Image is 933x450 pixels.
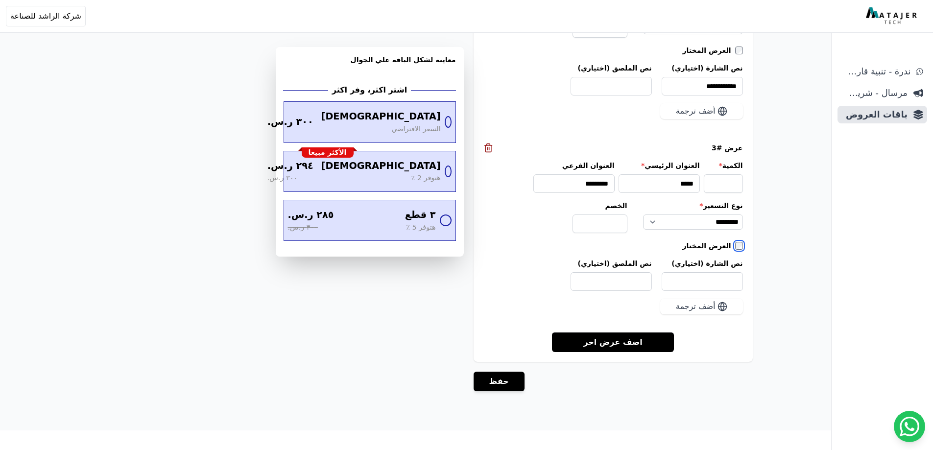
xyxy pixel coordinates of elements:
[391,124,440,135] span: السعر الافتراضي
[573,201,627,211] label: الخصم
[552,332,674,352] a: اضف عرض اخر
[332,84,407,96] h2: اشتر اكثر، وفر اكثر
[643,201,743,211] label: نوع التسعير
[841,65,910,78] span: ندرة - تنبية قارب علي النفاذ
[267,173,297,184] span: ٣٠٠ ر.س.
[704,161,743,170] label: الكمية
[662,259,743,268] label: نص الشارة (اختياري)
[406,222,435,233] span: هتوفر 5 ٪
[662,63,743,73] label: نص الشارة (اختياري)
[676,301,716,312] span: أضف ترجمة
[483,143,743,153] div: عرض #3
[841,86,908,100] span: مرسال - شريط دعاية
[288,208,334,222] span: ٢٨٥ ر.س.
[6,6,86,26] button: شركة الراشد للصناعة
[533,161,615,170] label: العنوان الفرعي
[288,222,318,233] span: ٣٠٠ ر.س.
[474,372,525,391] button: حفظ
[683,241,735,251] label: العرض المختار
[321,159,441,173] span: [DEMOGRAPHIC_DATA]
[10,10,81,22] span: شركة الراشد للصناعة
[302,147,354,158] div: الأكثر مبيعا
[866,7,919,25] img: MatajerTech Logo
[267,159,313,173] span: ٢٩٤ ر.س.
[321,110,441,124] span: [DEMOGRAPHIC_DATA]
[405,208,436,222] span: ٣ قطع
[660,299,743,314] button: أضف ترجمة
[676,105,716,117] span: أضف ترجمة
[284,55,456,76] h3: معاينة لشكل الباقه علي الجوال
[683,46,735,55] label: العرض المختار
[619,161,700,170] label: العنوان الرئيسي
[660,103,743,119] button: أضف ترجمة
[571,259,652,268] label: نص الملصق (اختياري)
[411,173,440,184] span: هتوفر 2 ٪
[267,115,313,129] span: ٣٠٠ ر.س.
[571,63,652,73] label: نص الملصق (اختياري)
[841,108,908,121] span: باقات العروض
